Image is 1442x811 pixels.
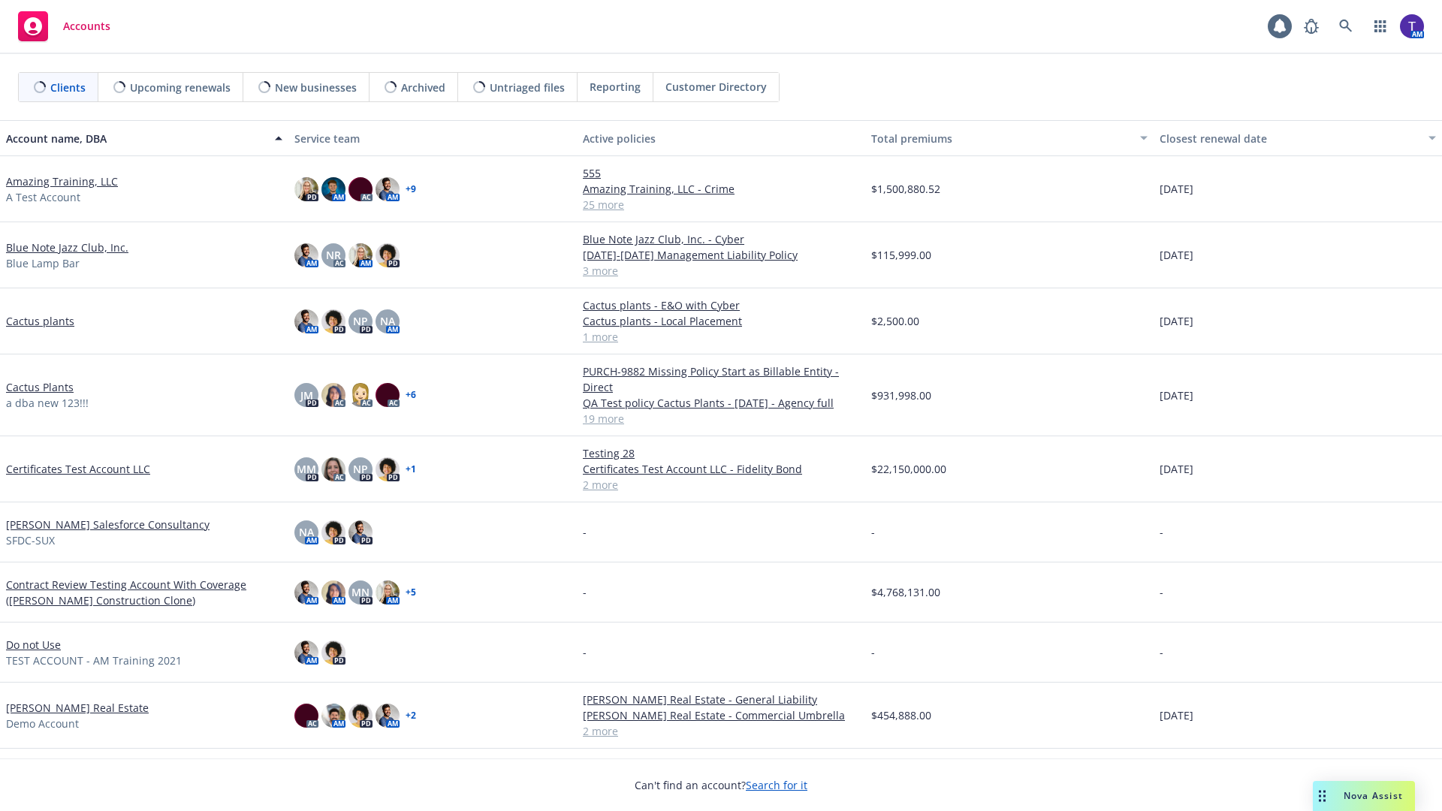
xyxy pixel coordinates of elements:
[376,177,400,201] img: photo
[6,255,80,271] span: Blue Lamp Bar
[6,532,55,548] span: SFDC-SUX
[1313,781,1332,811] div: Drag to move
[665,79,767,95] span: Customer Directory
[1160,247,1193,263] span: [DATE]
[6,700,149,716] a: [PERSON_NAME] Real Estate
[321,704,345,728] img: photo
[299,524,314,540] span: NA
[6,517,210,532] a: [PERSON_NAME] Salesforce Consultancy
[1160,707,1193,723] span: [DATE]
[1400,14,1424,38] img: photo
[871,524,875,540] span: -
[871,707,931,723] span: $454,888.00
[583,313,859,329] a: Cactus plants - Local Placement
[63,20,110,32] span: Accounts
[583,165,859,181] a: 555
[1365,11,1395,41] a: Switch app
[1160,524,1163,540] span: -
[294,580,318,604] img: photo
[6,240,128,255] a: Blue Note Jazz Club, Inc.
[1160,584,1163,600] span: -
[1160,181,1193,197] span: [DATE]
[1296,11,1326,41] a: Report a Bug
[1331,11,1361,41] a: Search
[6,577,282,608] a: Contract Review Testing Account With Coverage ([PERSON_NAME] Construction Clone)
[1160,131,1419,146] div: Closest renewal date
[130,80,231,95] span: Upcoming renewals
[348,704,373,728] img: photo
[353,461,368,477] span: NP
[583,692,859,707] a: [PERSON_NAME] Real Estate - General Liability
[746,778,807,792] a: Search for it
[376,383,400,407] img: photo
[1154,120,1442,156] button: Closest renewal date
[321,520,345,544] img: photo
[6,716,79,731] span: Demo Account
[583,247,859,263] a: [DATE]-[DATE] Management Liability Policy
[1160,644,1163,660] span: -
[583,329,859,345] a: 1 more
[871,461,946,477] span: $22,150,000.00
[288,120,577,156] button: Service team
[1160,461,1193,477] span: [DATE]
[321,580,345,604] img: photo
[865,120,1154,156] button: Total premiums
[376,580,400,604] img: photo
[406,390,416,399] a: + 6
[275,80,357,95] span: New businesses
[590,79,641,95] span: Reporting
[583,584,587,600] span: -
[583,411,859,427] a: 19 more
[490,80,565,95] span: Untriaged files
[294,641,318,665] img: photo
[1160,387,1193,403] span: [DATE]
[577,120,865,156] button: Active policies
[583,445,859,461] a: Testing 28
[6,379,74,395] a: Cactus Plants
[6,395,89,411] span: a dba new 123!!!
[294,309,318,333] img: photo
[406,465,416,474] a: + 1
[321,309,345,333] img: photo
[583,723,859,739] a: 2 more
[6,173,118,189] a: Amazing Training, LLC
[12,5,116,47] a: Accounts
[321,383,345,407] img: photo
[376,243,400,267] img: photo
[1344,789,1403,802] span: Nova Assist
[294,131,571,146] div: Service team
[871,644,875,660] span: -
[6,637,61,653] a: Do not Use
[376,457,400,481] img: photo
[376,704,400,728] img: photo
[300,387,313,403] span: JM
[871,247,931,263] span: $115,999.00
[406,588,416,597] a: + 5
[6,313,74,329] a: Cactus plants
[583,131,859,146] div: Active policies
[1313,781,1415,811] button: Nova Assist
[351,584,370,600] span: MN
[871,313,919,329] span: $2,500.00
[6,131,266,146] div: Account name, DBA
[401,80,445,95] span: Archived
[6,189,80,205] span: A Test Account
[406,185,416,194] a: + 9
[6,653,182,668] span: TEST ACCOUNT - AM Training 2021
[6,461,150,477] a: Certificates Test Account LLC
[297,461,316,477] span: MM
[583,263,859,279] a: 3 more
[50,80,86,95] span: Clients
[1160,313,1193,329] span: [DATE]
[348,243,373,267] img: photo
[326,247,341,263] span: NR
[871,131,1131,146] div: Total premiums
[348,520,373,544] img: photo
[583,231,859,247] a: Blue Note Jazz Club, Inc. - Cyber
[294,704,318,728] img: photo
[321,641,345,665] img: photo
[871,387,931,403] span: $931,998.00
